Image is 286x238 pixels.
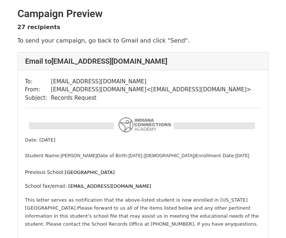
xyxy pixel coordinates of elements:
[17,24,60,31] strong: 27 recipients
[25,94,51,102] td: Subject:
[25,86,51,94] td: From:
[51,94,251,102] td: Records Request
[61,153,97,158] span: [PERSON_NAME]
[129,153,195,158] span: [DATE] ([DEMOGRAPHIC_DATA])
[235,153,249,158] span: [DATE]
[25,153,61,158] font: Student Name:
[25,183,67,189] span: School fax/email:
[25,197,248,211] span: This letter serves as notification that the above-listed student is now enrolled in [US_STATE][GE...
[195,153,235,158] span: Enrollment Date:
[97,153,128,158] span: Date of Birth:
[25,205,259,227] span: Please forward to us all of the items listed below and any other pertinent information in this st...
[67,183,151,189] span: [EMAIL_ADDRESS][DOMAIN_NAME]
[17,37,269,44] p: To send your campaign, go back to Gmail and click "Send".
[25,57,261,66] h4: Email to [EMAIL_ADDRESS][DOMAIN_NAME]
[25,137,56,143] font: Date: [DATE]
[65,170,115,175] span: [GEOGRAPHIC_DATA]
[234,221,258,227] span: questions.
[51,86,251,94] td: [EMAIL_ADDRESS][DOMAIN_NAME] < [EMAIL_ADDRESS][DOMAIN_NAME] >
[17,8,269,20] h2: Campaign Preview
[51,78,251,86] td: [EMAIL_ADDRESS][DOMAIN_NAME]
[25,170,65,175] span: Previous School:
[25,78,51,86] td: To:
